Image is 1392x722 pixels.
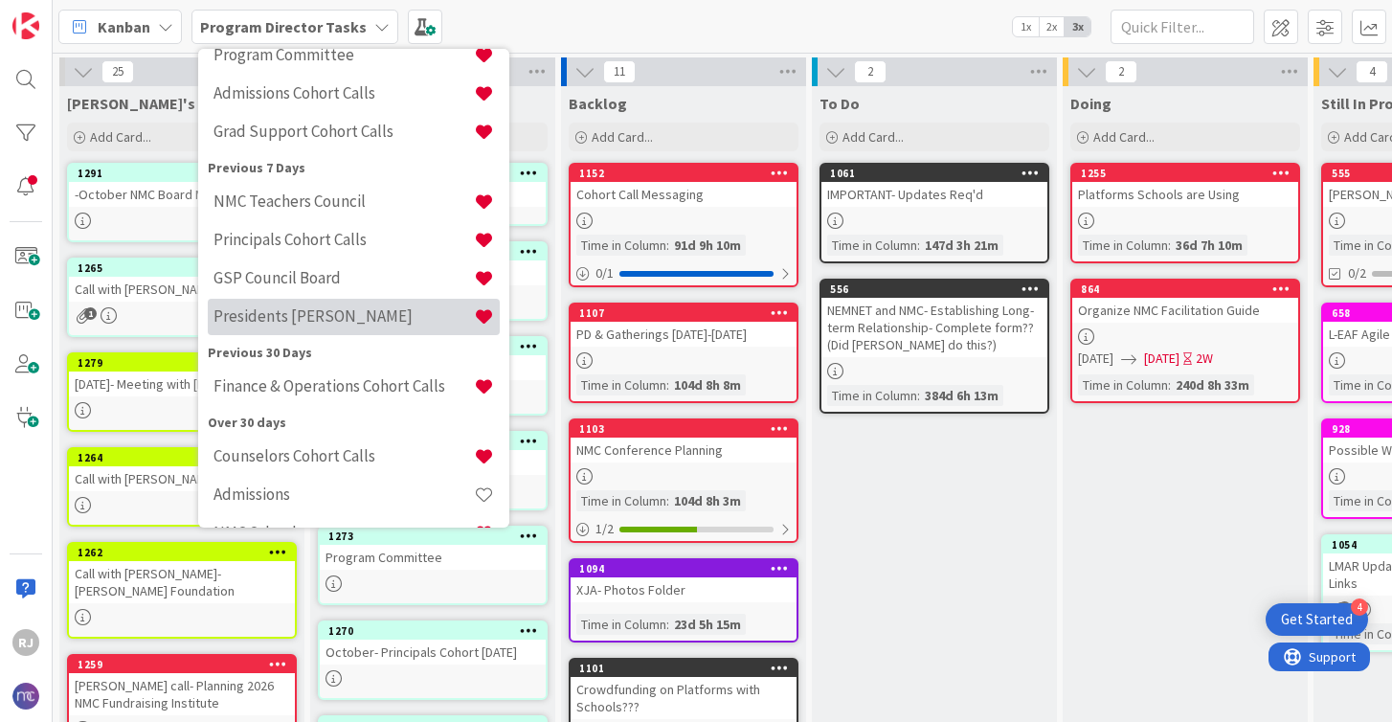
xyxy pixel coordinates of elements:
[69,449,295,491] div: 1264Call with [PERSON_NAME]- new school
[669,614,746,635] div: 23d 5h 15m
[920,385,1003,406] div: 384d 6h 13m
[1196,349,1213,369] div: 2W
[569,94,627,113] span: Backlog
[84,307,97,320] span: 1
[69,561,295,603] div: Call with [PERSON_NAME]- [PERSON_NAME] Foundation
[320,545,546,570] div: Program Committee
[69,259,295,302] div: 1265Call with [PERSON_NAME]
[1081,282,1298,296] div: 864
[821,298,1047,357] div: NEMNET and NMC- Establishing Long-term Relationship- Complete form?? (Did [PERSON_NAME] do this?)
[571,305,797,322] div: 1107
[1281,610,1353,629] div: Get Started
[69,182,295,207] div: -October NMC Board Meeting
[821,281,1047,357] div: 556NEMNET and NMC- Establishing Long-term Relationship- Complete form?? (Did [PERSON_NAME] do this?)
[827,235,917,256] div: Time in Column
[1072,281,1298,298] div: 864
[208,158,500,178] div: Previous 7 Days
[213,83,474,102] h4: Admissions Cohort Calls
[78,451,295,464] div: 1264
[320,528,546,545] div: 1273
[1072,298,1298,323] div: Organize NMC Facilitation Guide
[69,372,295,396] div: [DATE]- Meeting with [PERSON_NAME]
[1078,235,1168,256] div: Time in Column
[1168,374,1171,395] span: :
[821,281,1047,298] div: 556
[69,165,295,207] div: 1291-October NMC Board Meeting
[819,94,860,113] span: To Do
[666,490,669,511] span: :
[78,658,295,671] div: 1259
[595,263,614,283] span: 0 / 1
[603,60,636,83] span: 11
[1072,165,1298,207] div: 1255Platforms Schools are Using
[69,466,295,491] div: Call with [PERSON_NAME]- new school
[821,165,1047,207] div: 1061IMPORTANT- Updates Req'd
[213,230,474,249] h4: Principals Cohort Calls
[69,449,295,466] div: 1264
[1081,167,1298,180] div: 1255
[200,17,367,36] b: Program Director Tasks
[666,614,669,635] span: :
[1144,349,1179,369] span: [DATE]
[69,544,295,603] div: 1262Call with [PERSON_NAME]- [PERSON_NAME] Foundation
[101,60,134,83] span: 25
[1039,17,1065,36] span: 2x
[821,182,1047,207] div: IMPORTANT- Updates Req'd
[69,656,295,715] div: 1259[PERSON_NAME] call- Planning 2026 NMC Fundraising Institute
[320,622,546,665] div: 1270October- Principals Cohort [DATE]
[571,560,797,602] div: 1094XJA- Photos Folder
[669,490,746,511] div: 104d 8h 3m
[669,374,746,395] div: 104d 8h 8m
[920,235,1003,256] div: 147d 3h 21m
[1171,235,1247,256] div: 36d 7h 10m
[213,523,474,542] h4: NMC Calendar
[571,182,797,207] div: Cohort Call Messaging
[821,165,1047,182] div: 1061
[1348,263,1366,283] span: 0/2
[917,385,920,406] span: :
[576,490,666,511] div: Time in Column
[1111,10,1254,44] input: Quick Filter...
[1356,60,1388,83] span: 4
[571,420,797,438] div: 1103
[1070,94,1111,113] span: Doing
[579,167,797,180] div: 1152
[571,420,797,463] div: 1103NMC Conference Planning
[1266,603,1368,636] div: Open Get Started checklist, remaining modules: 4
[12,629,39,656] div: RJ
[40,3,87,26] span: Support
[1072,165,1298,182] div: 1255
[69,354,295,396] div: 1279[DATE]- Meeting with [PERSON_NAME]
[576,374,666,395] div: Time in Column
[213,485,474,504] h4: Admissions
[1078,349,1113,369] span: [DATE]
[213,446,474,465] h4: Counselors Cohort Calls
[328,624,546,638] div: 1270
[1065,17,1090,36] span: 3x
[592,128,653,146] span: Add Card...
[669,235,746,256] div: 91d 9h 10m
[78,356,295,370] div: 1279
[12,12,39,39] img: Visit kanbanzone.com
[208,413,500,433] div: Over 30 days
[78,546,295,559] div: 1262
[1078,374,1168,395] div: Time in Column
[576,614,666,635] div: Time in Column
[90,128,151,146] span: Add Card...
[320,528,546,570] div: 1273Program Committee
[1171,374,1254,395] div: 240d 8h 33m
[571,305,797,347] div: 1107PD & Gatherings [DATE]-[DATE]
[571,577,797,602] div: XJA- Photos Folder
[69,544,295,561] div: 1262
[320,640,546,665] div: October- Principals Cohort [DATE]
[78,167,295,180] div: 1291
[579,662,797,675] div: 1101
[69,277,295,302] div: Call with [PERSON_NAME]
[666,374,669,395] span: :
[827,385,917,406] div: Time in Column
[320,622,546,640] div: 1270
[830,282,1047,296] div: 556
[69,656,295,673] div: 1259
[213,376,474,395] h4: Finance & Operations Cohort Calls
[571,677,797,719] div: Crowdfunding on Platforms with Schools???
